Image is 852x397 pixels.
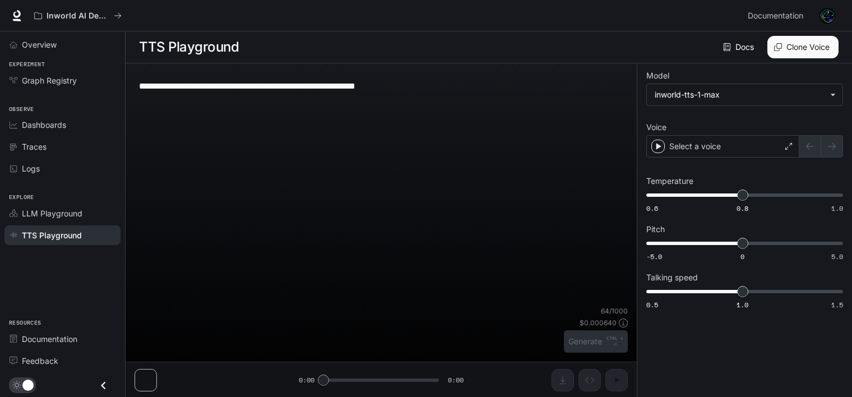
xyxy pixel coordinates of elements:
span: 1.0 [737,300,748,310]
button: User avatar [816,4,839,27]
span: LLM Playground [22,207,82,219]
span: Documentation [22,333,77,345]
span: Dashboards [22,119,66,131]
span: Traces [22,141,47,153]
span: 1.0 [831,204,843,213]
p: $ 0.000640 [580,318,617,327]
h1: TTS Playground [139,36,239,58]
button: Clone Voice [767,36,839,58]
span: Overview [22,39,57,50]
p: Inworld AI Demos [47,11,109,21]
span: Logs [22,163,40,174]
span: TTS Playground [22,229,82,241]
span: 1.5 [831,300,843,310]
span: 0 [740,252,744,261]
button: All workspaces [29,4,127,27]
a: Documentation [743,4,812,27]
span: 0.6 [646,204,658,213]
a: LLM Playground [4,204,121,223]
a: Logs [4,159,121,178]
a: TTS Playground [4,225,121,245]
p: 64 / 1000 [601,306,628,316]
button: Close drawer [91,374,116,397]
a: Docs [721,36,758,58]
span: 0.5 [646,300,658,310]
a: Graph Registry [4,71,121,90]
img: User avatar [819,8,835,24]
span: Dark mode toggle [22,378,34,391]
span: Graph Registry [22,75,77,86]
span: Feedback [22,355,58,367]
div: inworld-tts-1-max [655,89,825,100]
p: Select a voice [669,141,721,152]
a: Overview [4,35,121,54]
span: -5.0 [646,252,662,261]
p: Model [646,72,669,80]
div: inworld-tts-1-max [647,84,842,105]
p: Pitch [646,225,665,233]
p: Temperature [646,177,693,185]
p: Voice [646,123,666,131]
a: Dashboards [4,115,121,135]
span: Documentation [748,9,803,23]
p: Talking speed [646,274,698,281]
span: 0.8 [737,204,748,213]
a: Documentation [4,329,121,349]
span: 5.0 [831,252,843,261]
a: Feedback [4,351,121,371]
a: Traces [4,137,121,156]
